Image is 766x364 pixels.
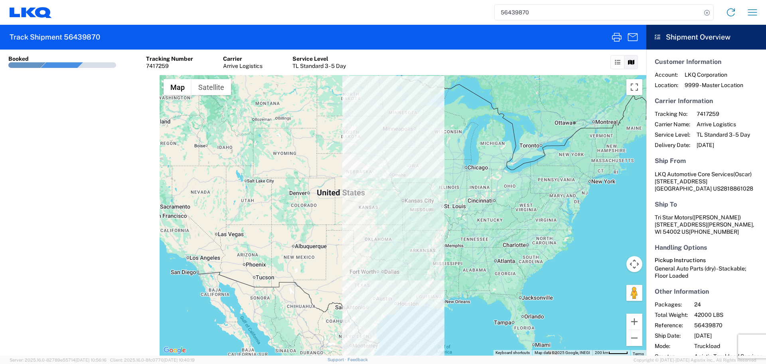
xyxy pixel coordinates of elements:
span: Arrive Logistics [697,121,750,128]
button: Toggle fullscreen view [626,79,642,95]
h5: Carrier Information [655,97,758,105]
span: 9999 - Master Location [685,82,743,89]
span: 42000 LBS [694,311,762,318]
div: Carrier [223,55,263,62]
input: Shipment, tracking or reference number [495,5,701,20]
h5: Ship To [655,201,758,208]
div: Service Level [292,55,346,62]
span: Creator: [655,353,688,360]
div: 7417259 [146,62,193,70]
span: Mode: [655,342,688,350]
button: Map camera controls [626,256,642,272]
button: Drag Pegman onto the map to open Street View [626,285,642,301]
span: Service Level: [655,131,690,138]
button: Keyboard shortcuts [496,350,530,356]
span: [STREET_ADDRESS] [655,178,707,185]
h5: Ship From [655,157,758,165]
span: Packages: [655,301,688,308]
div: TL Standard 3 - 5 Day [292,62,346,70]
span: Truckload [694,342,762,350]
span: Map data ©2025 Google, INEGI [535,350,590,355]
span: [DATE] [694,332,762,339]
span: LKQ Corporation [685,71,743,78]
button: Show satellite imagery [191,79,231,95]
a: Support [328,357,347,362]
span: ([PERSON_NAME]) [692,214,741,221]
a: Feedback [347,357,368,362]
span: 24 [694,301,762,308]
div: Booked [8,55,29,62]
span: LKQ Automotive Core Services [655,171,733,177]
div: Arrive Logistics [223,62,263,70]
h2: Track Shipment 56439870 [10,32,100,42]
div: Tracking Number [146,55,193,62]
span: [DATE] 10:56:16 [75,358,107,362]
address: [GEOGRAPHIC_DATA] US [655,171,758,192]
span: [DATE] 10:40:19 [164,358,195,362]
span: Account: [655,71,678,78]
span: (Oscar) [733,171,752,177]
button: Show street map [164,79,191,95]
header: Shipment Overview [646,25,766,50]
a: Terms [633,352,644,356]
h5: Handling Options [655,244,758,251]
div: General Auto Parts (dry) - Stackable; Floor Loaded [655,265,758,279]
h6: Pickup Instructions [655,257,758,264]
span: Reference: [655,322,688,329]
span: Agistix Truckload Services [694,353,762,360]
span: Tracking No: [655,110,690,117]
span: TL Standard 3 - 5 Day [697,131,750,138]
span: Delivery Date: [655,141,690,149]
span: Server: 2025.16.0-82789e55714 [10,358,107,362]
span: Client: 2025.16.0-8fc0770 [110,358,195,362]
img: Google [162,345,188,356]
button: Zoom in [626,314,642,330]
span: [DATE] [697,141,750,149]
span: Copyright © [DATE]-[DATE] Agistix Inc., All Rights Reserved [634,356,756,364]
a: Open this area in Google Maps (opens a new window) [162,345,188,356]
span: 7417259 [697,110,750,117]
h5: Other Information [655,288,758,295]
span: Ship Date: [655,332,688,339]
span: 200 km [595,350,608,355]
span: Location: [655,82,678,89]
span: Tri Star Motors [STREET_ADDRESS] [655,214,741,228]
address: [PERSON_NAME], WI 54002 US [655,214,758,235]
span: 2818861028 [721,185,753,192]
span: Carrier Name: [655,121,690,128]
span: Total Weight: [655,311,688,318]
span: [PHONE_NUMBER] [689,229,739,235]
button: Zoom out [626,330,642,346]
button: Map Scale: 200 km per 45 pixels [592,350,630,356]
h5: Customer Information [655,58,758,66]
span: 56439870 [694,322,762,329]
